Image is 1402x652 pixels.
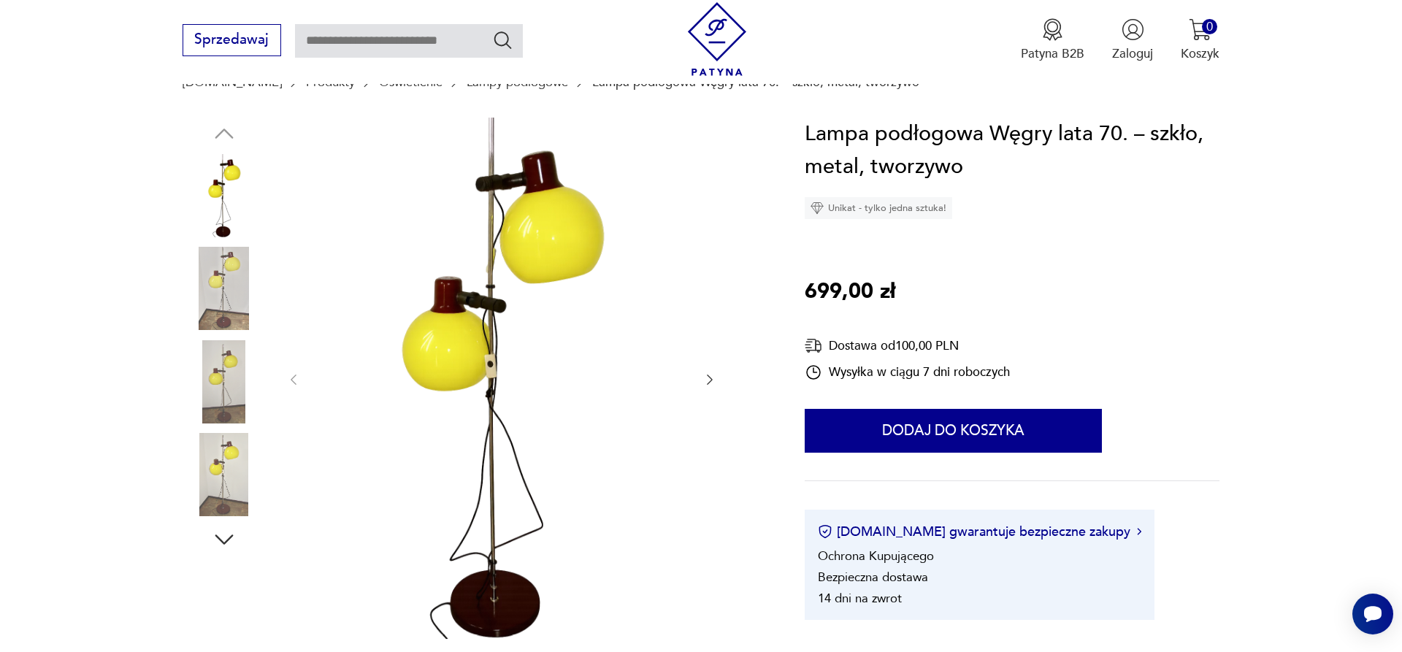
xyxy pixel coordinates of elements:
[183,247,266,330] img: Zdjęcie produktu Lampa podłogowa Węgry lata 70. – szkło, metal, tworzywo
[1112,18,1153,62] button: Zaloguj
[319,118,685,639] img: Zdjęcie produktu Lampa podłogowa Węgry lata 70. – szkło, metal, tworzywo
[379,75,443,89] a: Oświetlenie
[805,197,952,219] div: Unikat - tylko jedna sztuka!
[1189,18,1211,41] img: Ikona koszyka
[805,409,1102,453] button: Dodaj do koszyka
[1352,594,1393,634] iframe: Smartsupp widget button
[818,590,902,607] li: 14 dni na zwrot
[805,364,1010,381] div: Wysyłka w ciągu 7 dni roboczych
[592,75,919,89] p: Lampa podłogowa Węgry lata 70. – szkło, metal, tworzywo
[183,75,282,89] a: [DOMAIN_NAME]
[805,118,1219,184] h1: Lampa podłogowa Węgry lata 70. – szkło, metal, tworzywo
[1122,18,1144,41] img: Ikonka użytkownika
[811,202,824,215] img: Ikona diamentu
[681,2,754,76] img: Patyna - sklep z meblami i dekoracjami vintage
[1021,18,1084,62] a: Ikona medaluPatyna B2B
[805,275,895,309] p: 699,00 zł
[183,433,266,516] img: Zdjęcie produktu Lampa podłogowa Węgry lata 70. – szkło, metal, tworzywo
[467,75,568,89] a: Lampy podłogowe
[805,337,822,355] img: Ikona dostawy
[818,524,832,539] img: Ikona certyfikatu
[183,24,281,56] button: Sprzedawaj
[1021,18,1084,62] button: Patyna B2B
[306,75,355,89] a: Produkty
[805,337,1010,355] div: Dostawa od 100,00 PLN
[1021,45,1084,62] p: Patyna B2B
[1112,45,1153,62] p: Zaloguj
[1137,528,1141,535] img: Ikona strzałki w prawo
[1181,45,1219,62] p: Koszyk
[818,569,928,586] li: Bezpieczna dostawa
[818,548,934,564] li: Ochrona Kupującego
[183,340,266,423] img: Zdjęcie produktu Lampa podłogowa Węgry lata 70. – szkło, metal, tworzywo
[1041,18,1064,41] img: Ikona medalu
[1181,18,1219,62] button: 0Koszyk
[492,29,513,50] button: Szukaj
[183,35,281,47] a: Sprzedawaj
[818,523,1141,541] button: [DOMAIN_NAME] gwarantuje bezpieczne zakupy
[1202,19,1217,34] div: 0
[183,154,266,237] img: Zdjęcie produktu Lampa podłogowa Węgry lata 70. – szkło, metal, tworzywo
